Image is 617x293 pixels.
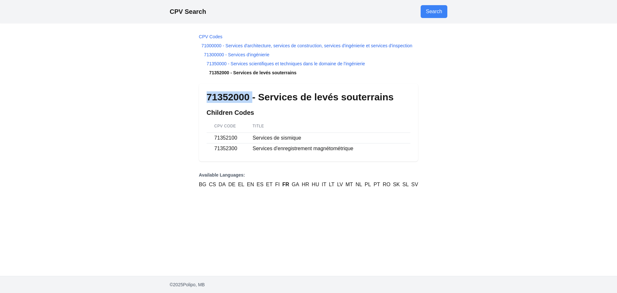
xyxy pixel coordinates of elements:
a: 71350000 - Services scientifiques et techniques dans le domaine de l'ingénierie [207,61,365,66]
a: PL [365,181,371,188]
a: HU [312,181,319,188]
th: CPV Code [207,120,245,133]
a: CS [209,181,216,188]
a: EN [247,181,254,188]
a: PT [373,181,380,188]
a: EL [238,181,245,188]
a: CPV Search [170,8,206,15]
a: CPV Codes [199,34,222,39]
a: 71300000 - Services d'ingénierie [204,52,269,57]
p: © 2025 Polipo, MB [170,281,447,288]
th: Title [245,120,410,133]
a: SL [402,181,409,188]
a: FI [275,181,280,188]
a: BG [199,181,206,188]
a: SK [393,181,400,188]
a: HR [302,181,309,188]
a: MT [345,181,353,188]
h2: Children Codes [207,108,410,117]
a: DE [228,181,235,188]
a: NL [355,181,362,188]
a: FR [282,181,289,188]
td: 71352300 [207,143,245,154]
nav: Language Versions [199,172,418,188]
a: RO [383,181,390,188]
p: Available Languages: [199,172,418,178]
a: LV [337,181,343,188]
a: Go to search [421,5,447,18]
a: IT [322,181,326,188]
li: 71352000 - Services de levés souterrains [199,69,418,76]
a: ET [266,181,273,188]
a: GA [292,181,299,188]
h1: 71352000 - Services de levés souterrains [207,91,410,103]
nav: Breadcrumb [199,33,418,76]
a: LT [329,181,334,188]
td: Services de sismique [245,133,410,143]
td: Services d'enregistrement magnétométrique [245,143,410,154]
a: 71000000 - Services d'architecture, services de construction, services d'ingénierie et services d... [201,43,412,48]
td: 71352100 [207,133,245,143]
a: SV [411,181,418,188]
a: ES [257,181,264,188]
a: DA [219,181,226,188]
